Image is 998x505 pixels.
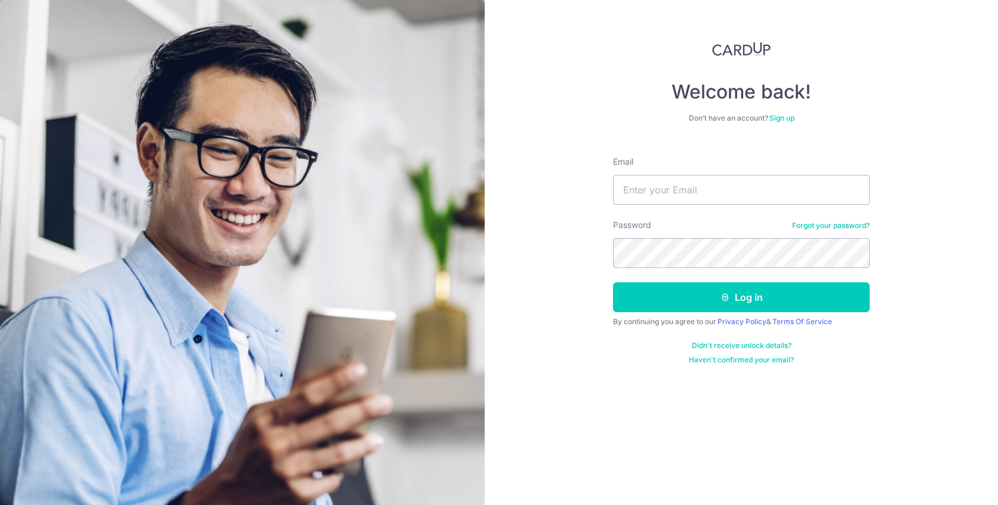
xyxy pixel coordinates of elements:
button: Log in [613,282,870,312]
input: Enter your Email [613,175,870,205]
div: By continuing you agree to our & [613,317,870,327]
a: Forgot your password? [792,221,870,230]
div: Don’t have an account? [613,113,870,123]
img: CardUp Logo [712,42,771,56]
label: Email [613,156,633,168]
label: Password [613,219,651,231]
a: Sign up [769,113,794,122]
a: Haven't confirmed your email? [689,355,794,365]
a: Didn't receive unlock details? [692,341,791,350]
a: Privacy Policy [717,317,766,326]
h4: Welcome back! [613,80,870,104]
a: Terms Of Service [772,317,832,326]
